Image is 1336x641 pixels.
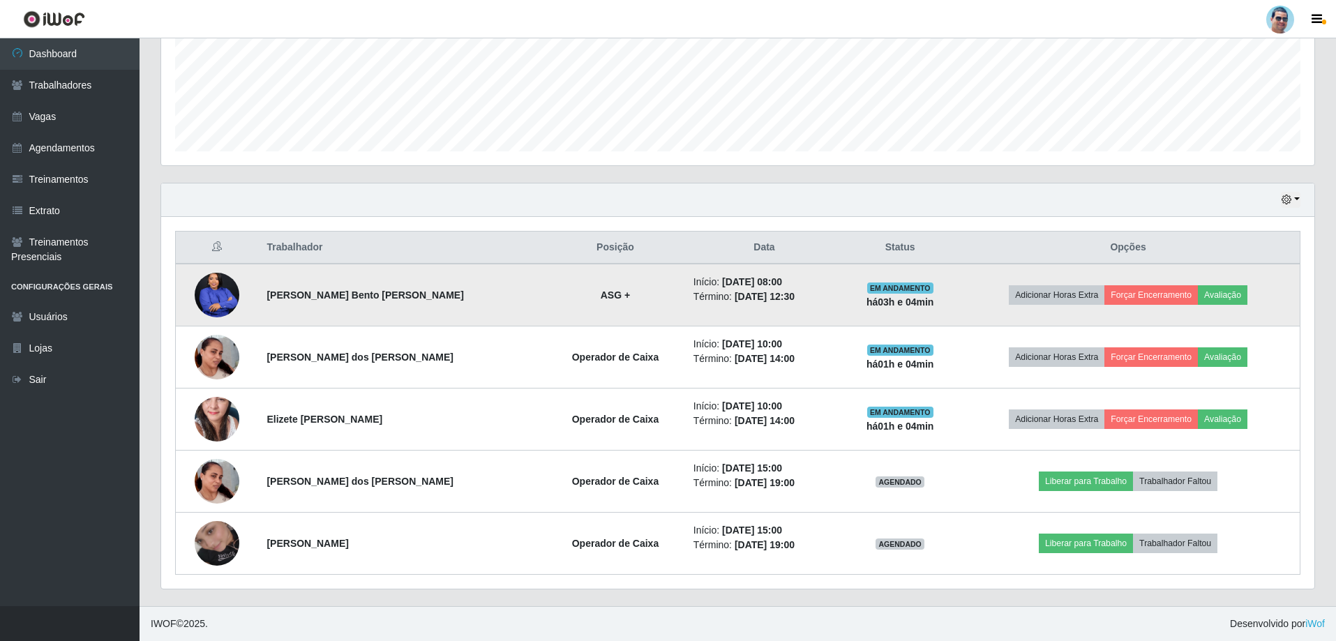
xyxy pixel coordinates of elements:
[685,232,843,264] th: Data
[693,461,835,476] li: Início:
[1104,285,1198,305] button: Forçar Encerramento
[572,414,659,425] strong: Operador de Caixa
[867,345,933,356] span: EM ANDAMENTO
[1009,347,1104,367] button: Adicionar Horas Extra
[195,442,239,521] img: 1757719645917.jpeg
[267,352,453,363] strong: [PERSON_NAME] dos [PERSON_NAME]
[546,232,685,264] th: Posição
[1009,285,1104,305] button: Adicionar Horas Extra
[1198,285,1247,305] button: Avaliação
[722,400,782,412] time: [DATE] 10:00
[267,538,348,549] strong: [PERSON_NAME]
[866,359,934,370] strong: há 01 h e 04 min
[876,476,924,488] span: AGENDADO
[1104,409,1198,429] button: Forçar Encerramento
[1230,617,1325,631] span: Desenvolvido por
[693,523,835,538] li: Início:
[1104,347,1198,367] button: Forçar Encerramento
[693,414,835,428] li: Término:
[195,504,239,583] img: 1745793210220.jpeg
[722,276,782,287] time: [DATE] 08:00
[1305,618,1325,629] a: iWof
[693,476,835,490] li: Término:
[735,291,795,302] time: [DATE] 12:30
[693,399,835,414] li: Início:
[722,338,782,349] time: [DATE] 10:00
[735,353,795,364] time: [DATE] 14:00
[722,462,782,474] time: [DATE] 15:00
[267,414,382,425] strong: Elizete [PERSON_NAME]
[735,539,795,550] time: [DATE] 19:00
[1039,472,1133,491] button: Liberar para Trabalho
[151,618,177,629] span: IWOF
[151,617,208,631] span: © 2025 .
[867,407,933,418] span: EM ANDAMENTO
[601,289,630,301] strong: ASG +
[572,352,659,363] strong: Operador de Caixa
[258,232,546,264] th: Trabalhador
[195,372,239,466] img: 1703538078729.jpeg
[1133,472,1217,491] button: Trabalhador Faltou
[867,282,933,294] span: EM ANDAMENTO
[693,337,835,352] li: Início:
[1198,347,1247,367] button: Avaliação
[1198,409,1247,429] button: Avaliação
[693,538,835,552] li: Término:
[876,538,924,550] span: AGENDADO
[1133,534,1217,553] button: Trabalhador Faltou
[956,232,1300,264] th: Opções
[693,289,835,304] li: Término:
[843,232,956,264] th: Status
[572,476,659,487] strong: Operador de Caixa
[1009,409,1104,429] button: Adicionar Horas Extra
[267,289,463,301] strong: [PERSON_NAME] Bento [PERSON_NAME]
[722,525,782,536] time: [DATE] 15:00
[735,477,795,488] time: [DATE] 19:00
[735,415,795,426] time: [DATE] 14:00
[267,476,453,487] strong: [PERSON_NAME] dos [PERSON_NAME]
[195,317,239,397] img: 1757719645917.jpeg
[195,267,239,323] img: 1741977061779.jpeg
[693,275,835,289] li: Início:
[866,296,934,308] strong: há 03 h e 04 min
[693,352,835,366] li: Término:
[866,421,934,432] strong: há 01 h e 04 min
[23,10,85,28] img: CoreUI Logo
[1039,534,1133,553] button: Liberar para Trabalho
[572,538,659,549] strong: Operador de Caixa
